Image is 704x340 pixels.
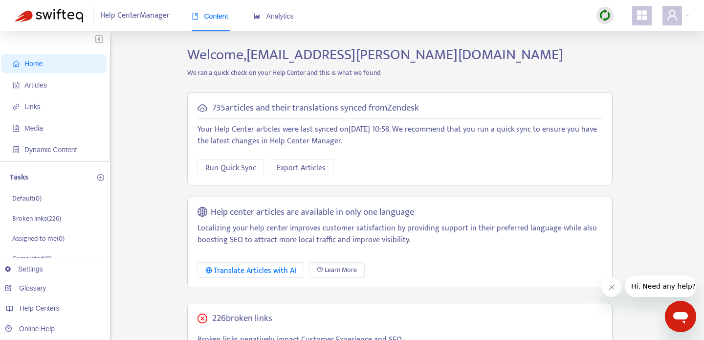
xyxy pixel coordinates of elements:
[198,314,207,323] span: close-circle
[198,223,602,246] p: Localizing your help center improves customer satisfaction by providing support in their preferre...
[97,174,104,181] span: plus-circle
[254,12,294,20] span: Analytics
[212,313,272,324] h5: 226 broken links
[12,193,42,204] p: Default ( 0 )
[198,124,602,147] p: Your Help Center articles were last synced on [DATE] 10:58 . We recommend that you run a quick sy...
[24,81,47,89] span: Articles
[5,284,46,292] a: Glossary
[277,162,326,174] span: Export Articles
[211,207,414,218] h5: Help center articles are available in only one language
[254,13,261,20] span: area-chart
[24,103,41,111] span: Links
[12,253,52,264] p: Completed ( 0 )
[666,9,678,21] span: user
[24,124,43,132] span: Media
[198,103,207,113] span: cloud-sync
[5,325,55,333] a: Online Help
[20,304,60,312] span: Help Centers
[269,159,333,175] button: Export Articles
[625,275,696,297] iframe: Message from company
[212,103,419,114] h5: 735 articles and their translations synced from Zendesk
[665,301,696,332] iframe: Button to launch messaging window
[198,159,264,175] button: Run Quick Sync
[325,265,357,275] span: Learn More
[13,103,20,110] span: link
[5,265,43,273] a: Settings
[15,9,83,23] img: Swifteq
[198,262,305,278] button: Translate Articles with AI
[13,125,20,132] span: file-image
[599,9,611,22] img: sync.dc5367851b00ba804db3.png
[24,146,77,154] span: Dynamic Content
[12,213,61,224] p: Broken links ( 226 )
[13,82,20,89] span: account-book
[636,9,648,21] span: appstore
[10,172,28,183] p: Tasks
[192,13,198,20] span: book
[602,277,621,297] iframe: Close message
[198,207,207,218] span: global
[187,43,563,67] span: Welcome, [EMAIL_ADDRESS][PERSON_NAME][DOMAIN_NAME]
[205,265,297,277] div: Translate Articles with AI
[100,6,170,25] span: Help Center Manager
[180,68,620,78] p: We ran a quick check on your Help Center and this is what we found
[192,12,228,20] span: Content
[24,60,43,68] span: Home
[13,146,20,153] span: container
[309,262,365,278] a: Learn More
[205,162,256,174] span: Run Quick Sync
[13,60,20,67] span: home
[12,233,65,244] p: Assigned to me ( 0 )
